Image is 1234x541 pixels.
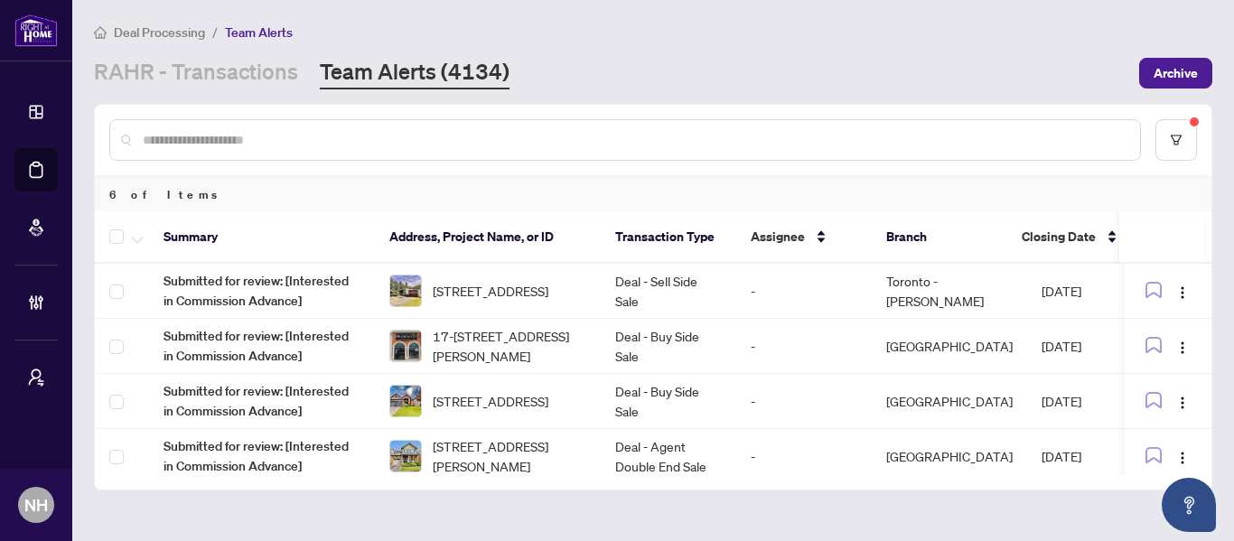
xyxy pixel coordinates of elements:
td: [DATE] [1027,429,1154,484]
img: logo [14,14,58,47]
img: Logo [1175,451,1190,465]
button: Logo [1168,331,1197,360]
span: Assignee [751,227,805,247]
button: Logo [1168,387,1197,415]
span: Submitted for review: [Interested in Commission Advance] [164,271,360,311]
td: - [736,429,872,484]
button: filter [1155,119,1197,161]
img: thumbnail-img [390,331,421,361]
td: [DATE] [1027,319,1154,374]
span: [STREET_ADDRESS] [433,391,548,411]
span: Deal Processing [114,24,205,41]
span: filter [1170,134,1183,146]
td: [DATE] [1027,264,1154,319]
button: Archive [1139,58,1212,89]
span: Closing Date [1022,227,1096,247]
td: Toronto - [PERSON_NAME] [872,264,1027,319]
td: [DATE] [1027,374,1154,429]
td: [GEOGRAPHIC_DATA] [872,374,1027,429]
th: Branch [872,211,1007,264]
span: Submitted for review: [Interested in Commission Advance] [164,381,360,421]
td: - [736,319,872,374]
img: Logo [1175,396,1190,410]
span: user-switch [27,368,45,387]
a: RAHR - Transactions [94,57,298,89]
span: Team Alerts [225,24,293,41]
span: Submitted for review: [Interested in Commission Advance] [164,326,360,366]
span: Submitted for review: [Interested in Commission Advance] [164,436,360,476]
th: Closing Date [1007,211,1134,264]
span: NH [24,492,48,518]
button: Open asap [1162,478,1216,532]
span: [STREET_ADDRESS][PERSON_NAME] [433,436,586,476]
li: / [212,22,218,42]
img: thumbnail-img [390,275,421,306]
th: Summary [149,211,375,264]
span: home [94,26,107,39]
img: thumbnail-img [390,441,421,471]
button: Logo [1168,442,1197,471]
th: Transaction Type [601,211,736,264]
td: Deal - Buy Side Sale [601,319,736,374]
td: [GEOGRAPHIC_DATA] [872,429,1027,484]
img: Logo [1175,340,1190,355]
span: 17-[STREET_ADDRESS][PERSON_NAME] [433,326,586,366]
th: Assignee [736,211,872,264]
td: - [736,374,872,429]
div: 6 of Items [95,177,1211,211]
td: Deal - Sell Side Sale [601,264,736,319]
span: [STREET_ADDRESS] [433,281,548,301]
a: Team Alerts (4134) [320,57,509,89]
button: Logo [1168,276,1197,305]
img: thumbnail-img [390,386,421,416]
td: [GEOGRAPHIC_DATA] [872,319,1027,374]
td: Deal - Buy Side Sale [601,374,736,429]
th: Address, Project Name, or ID [375,211,601,264]
img: Logo [1175,285,1190,300]
td: Deal - Agent Double End Sale [601,429,736,484]
td: - [736,264,872,319]
span: Archive [1154,59,1198,88]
